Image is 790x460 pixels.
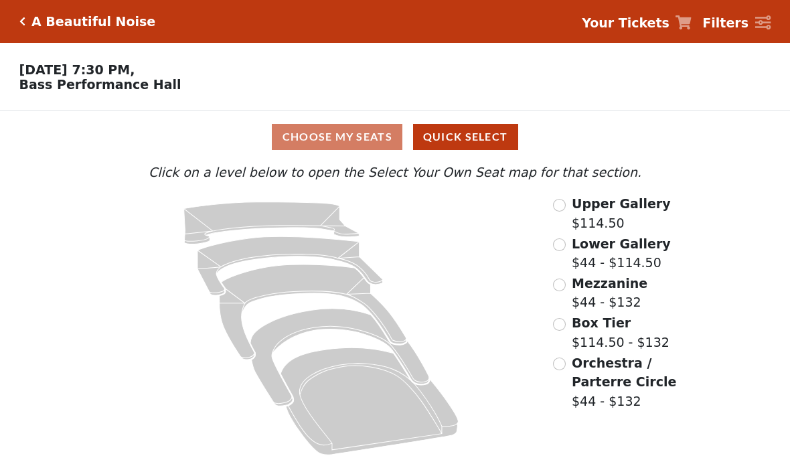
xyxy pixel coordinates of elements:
a: Filters [702,13,771,33]
label: $114.50 - $132 [572,313,669,352]
h5: A Beautiful Noise [31,14,155,29]
span: Orchestra / Parterre Circle [572,356,676,390]
strong: Your Tickets [582,15,669,30]
span: Upper Gallery [572,196,671,211]
label: $114.50 [572,194,671,232]
a: Click here to go back to filters [19,17,25,26]
button: Quick Select [413,124,518,150]
p: Click on a level below to open the Select Your Own Seat map for that section. [108,163,682,182]
path: Upper Gallery - Seats Available: 255 [183,202,359,244]
span: Lower Gallery [572,236,671,251]
span: Mezzanine [572,276,647,291]
strong: Filters [702,15,748,30]
a: Your Tickets [582,13,692,33]
path: Orchestra / Parterre Circle - Seats Available: 6 [281,348,458,455]
label: $44 - $114.50 [572,234,671,273]
span: Box Tier [572,315,631,330]
label: $44 - $132 [572,354,682,411]
label: $44 - $132 [572,274,647,312]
